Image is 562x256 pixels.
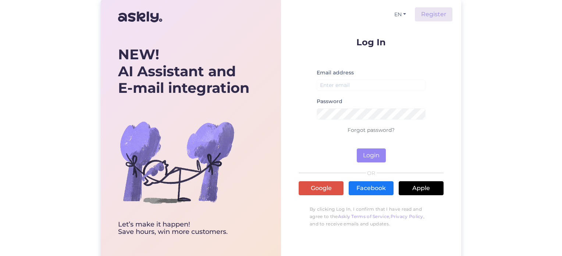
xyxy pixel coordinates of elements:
a: Facebook [349,181,394,195]
label: Password [317,98,342,105]
input: Enter email [317,80,426,91]
b: NEW! [118,46,159,63]
a: Privacy Policy [391,214,423,219]
img: Askly [118,8,162,26]
a: Google [299,181,344,195]
label: Email address [317,69,354,77]
button: EN [391,9,409,20]
div: Let’s make it happen! Save hours, win more customers. [118,221,249,236]
p: By clicking Log In, I confirm that I have read and agree to the , , and to receive emails and upd... [299,202,444,231]
a: Apple [399,181,444,195]
button: Login [357,148,386,162]
p: Log In [299,38,444,47]
img: bg-askly [118,103,236,221]
a: Register [415,7,452,21]
a: Askly Terms of Service [338,214,390,219]
div: AI Assistant and E-mail integration [118,46,249,97]
a: Forgot password? [348,127,395,133]
span: OR [366,171,377,176]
